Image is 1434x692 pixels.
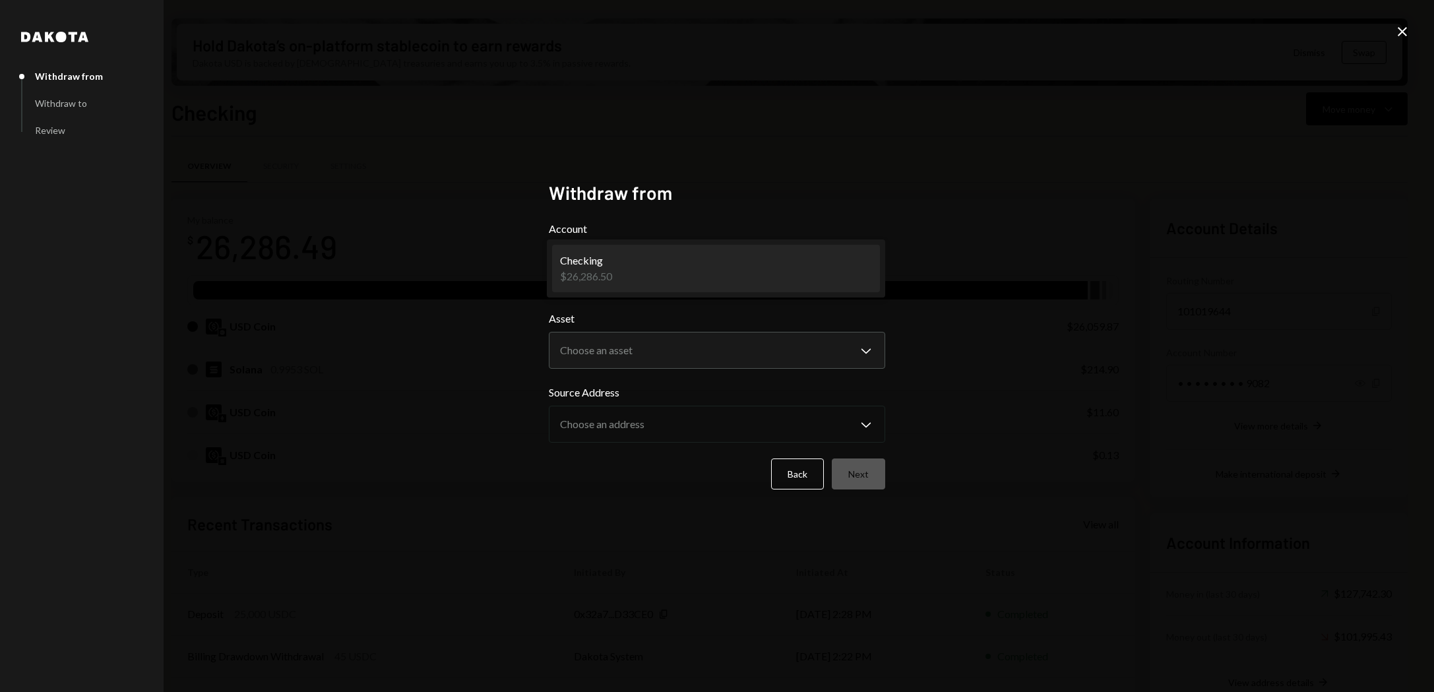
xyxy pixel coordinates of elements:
[549,332,885,369] button: Asset
[560,268,612,284] div: $26,286.50
[549,180,885,206] h2: Withdraw from
[560,253,612,268] div: Checking
[549,311,885,327] label: Asset
[35,98,87,109] div: Withdraw to
[549,385,885,400] label: Source Address
[549,406,885,443] button: Source Address
[35,125,65,136] div: Review
[549,221,885,237] label: Account
[35,71,103,82] div: Withdraw from
[771,458,824,489] button: Back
